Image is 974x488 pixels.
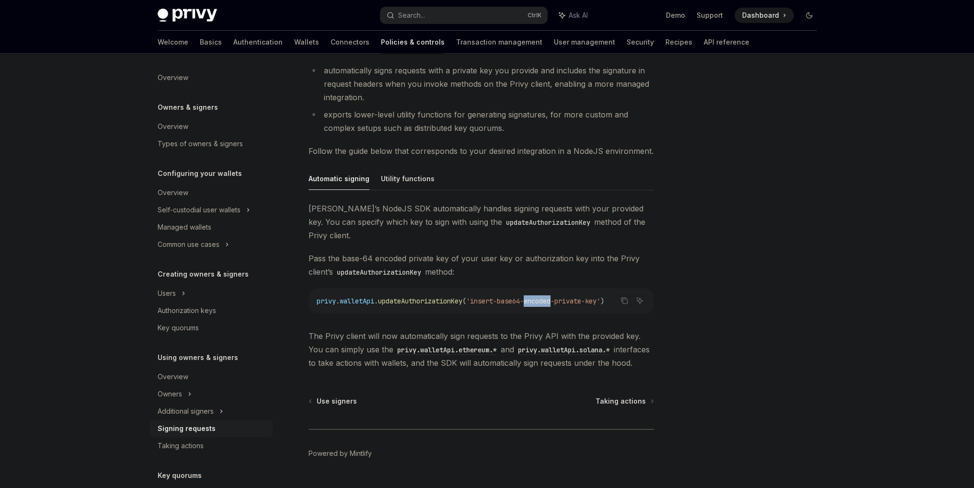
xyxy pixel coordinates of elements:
[309,202,654,242] span: [PERSON_NAME]’s NodeJS SDK automatically handles signing requests with your provided key. You can...
[309,396,357,406] a: Use signers
[200,31,222,54] a: Basics
[333,267,425,278] code: updateAuthorizationKey
[309,449,372,458] a: Powered by Mintlify
[158,72,188,83] div: Overview
[158,121,188,132] div: Overview
[398,10,425,21] div: Search...
[393,345,501,354] a: privy.walletApi.ethereum.*
[331,31,369,54] a: Connectors
[294,31,319,54] a: Wallets
[158,31,188,54] a: Welcome
[158,288,176,299] div: Users
[158,268,249,280] h5: Creating owners & signers
[158,168,242,179] h5: Configuring your wallets
[309,64,654,104] li: automatically signs requests with a private key you provide and includes the signature in request...
[381,31,445,54] a: Policies & controls
[378,297,462,305] span: updateAuthorizationKey
[150,420,273,437] a: Signing requests
[336,297,340,305] span: .
[158,371,188,383] div: Overview
[309,108,654,135] li: exports lower-level utility functions for generating signatures, for more custom and complex setu...
[150,219,273,236] a: Managed wallets
[514,345,614,354] a: privy.walletApi.solana.*
[150,184,273,201] a: Overview
[158,239,219,250] div: Common use cases
[596,396,653,406] a: Taking actions
[697,11,723,20] a: Support
[742,11,779,20] span: Dashboard
[158,388,182,400] div: Owners
[158,221,211,233] div: Managed wallets
[317,297,336,305] span: privy
[309,144,654,158] span: Follow the guide below that corresponds to your desired integration in a NodeJS environment.
[233,31,283,54] a: Authentication
[627,31,654,54] a: Security
[309,252,654,279] span: Pass the base-64 encoded private key of your user key or authorization key into the Privy client’...
[618,294,630,307] button: Copy the contents from the code block
[802,8,817,23] button: Toggle dark mode
[150,302,273,319] a: Authorization keys
[596,396,646,406] span: Taking actions
[704,31,749,54] a: API reference
[150,368,273,385] a: Overview
[158,352,238,363] h5: Using owners & signers
[466,297,600,305] span: 'insert-base64-encoded-private-key'
[554,31,615,54] a: User management
[309,167,369,190] button: Automatic signing
[150,118,273,135] a: Overview
[374,297,378,305] span: .
[502,217,594,228] code: updateAuthorizationKey
[150,319,273,337] a: Key quorums
[665,31,692,54] a: Recipes
[158,322,199,334] div: Key quorums
[158,138,243,150] div: Types of owners & signers
[158,406,214,417] div: Additional signers
[309,329,654,370] span: The Privy client will now automatically sign requests to the Privy API with the provided key. You...
[150,135,273,152] a: Types of owners & signers
[158,305,216,316] div: Authorization keys
[158,204,241,216] div: Self-custodial user wallets
[734,8,794,23] a: Dashboard
[158,470,202,481] h5: Key quorums
[569,11,588,20] span: Ask AI
[633,294,646,307] button: Ask AI
[381,167,435,190] button: Utility functions
[158,187,188,198] div: Overview
[456,31,542,54] a: Transaction management
[158,440,204,452] div: Taking actions
[158,9,217,22] img: dark logo
[552,7,595,24] button: Ask AI
[158,102,218,113] h5: Owners & signers
[150,69,273,86] a: Overview
[600,297,604,305] span: )
[514,345,614,355] code: privy.walletApi.solana.*
[150,437,273,454] a: Taking actions
[317,396,357,406] span: Use signers
[462,297,466,305] span: (
[666,11,685,20] a: Demo
[380,7,548,24] button: Search...CtrlK
[340,297,374,305] span: walletApi
[527,12,542,19] span: Ctrl K
[393,345,501,355] code: privy.walletApi.ethereum.*
[158,423,216,434] div: Signing requests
